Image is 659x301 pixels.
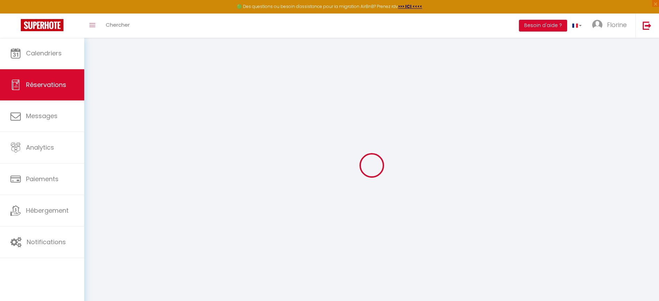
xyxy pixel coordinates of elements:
img: ... [592,20,602,30]
span: Messages [26,112,58,120]
button: Besoin d'aide ? [519,20,567,32]
span: Réservations [26,80,66,89]
span: Notifications [27,238,66,246]
span: Chercher [106,21,130,28]
a: Chercher [101,14,135,38]
span: Analytics [26,143,54,152]
img: logout [643,21,651,30]
img: Super Booking [21,19,63,31]
span: Paiements [26,175,59,183]
span: Calendriers [26,49,62,57]
a: ... Florine [587,14,635,38]
span: Florine [607,20,627,29]
span: Hébergement [26,206,69,215]
a: >>> ICI <<<< [398,3,422,9]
